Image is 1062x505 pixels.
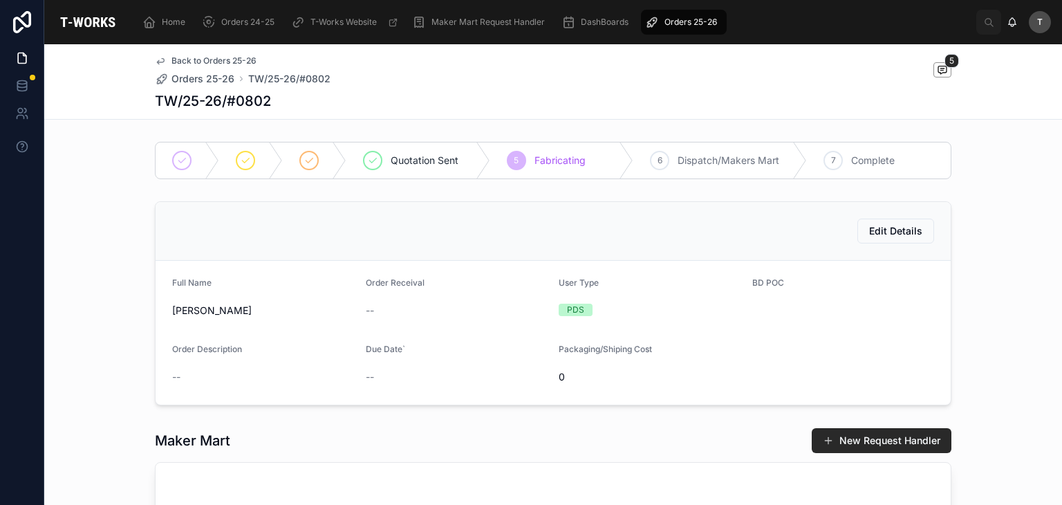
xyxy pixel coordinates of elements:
h1: Maker Mart [155,431,230,450]
a: Orders 25-26 [641,10,727,35]
span: 7 [831,155,836,166]
span: Full Name [172,277,212,288]
span: Orders 24-25 [221,17,274,28]
span: Back to Orders 25-26 [171,55,257,66]
span: [PERSON_NAME] [172,304,355,318]
span: 5 [944,54,959,68]
span: Edit Details [869,224,922,238]
button: New Request Handler [812,428,951,453]
a: Orders 24-25 [198,10,284,35]
div: scrollable content [131,7,976,37]
span: Orders 25-26 [664,17,717,28]
span: 6 [658,155,662,166]
span: Order Description [172,344,242,354]
span: Maker Mart Request Handler [431,17,545,28]
a: Maker Mart Request Handler [408,10,555,35]
img: App logo [55,11,120,33]
span: BD POC [752,277,784,288]
span: T [1037,17,1043,28]
span: 5 [514,155,519,166]
span: Due Date` [366,344,405,354]
a: Orders 25-26 [155,72,234,86]
a: T-Works Website [287,10,405,35]
span: Dispatch/Makers Mart [678,154,779,167]
span: Order Receival [366,277,425,288]
span: -- [366,370,374,384]
span: Packaging/Shiping Cost [559,344,652,354]
span: Complete [851,154,895,167]
h1: TW/25-26/#0802 [155,91,271,111]
a: TW/25-26/#0802 [248,72,330,86]
span: Orders 25-26 [171,72,234,86]
span: DashBoards [581,17,628,28]
a: DashBoards [557,10,638,35]
span: Quotation Sent [391,154,458,167]
span: Home [162,17,185,28]
span: T-Works Website [310,17,377,28]
button: Edit Details [857,219,934,244]
span: User Type [559,277,599,288]
span: Fabricating [534,154,586,167]
div: PDS [567,304,584,316]
button: 5 [933,62,951,80]
span: -- [172,370,180,384]
a: Back to Orders 25-26 [155,55,257,66]
a: Home [138,10,195,35]
span: -- [366,304,374,318]
span: 0 [559,370,741,384]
